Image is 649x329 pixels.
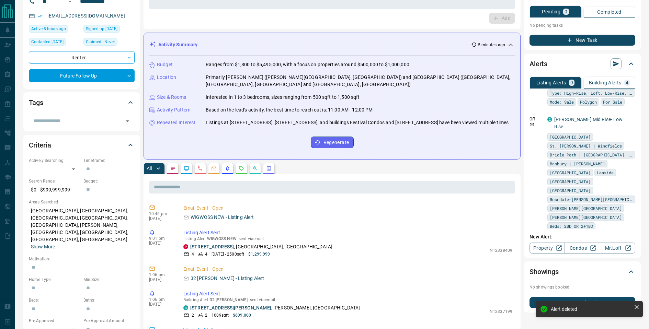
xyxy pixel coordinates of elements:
[86,38,115,45] span: Claimed - Never
[123,116,132,126] button: Open
[206,119,509,126] p: Listings at [STREET_ADDRESS], [STREET_ADDRESS], and buildings Festival Condos and [STREET_ADDRESS...
[554,117,623,129] a: [PERSON_NAME] Mid Rise- Low Rise
[530,297,635,308] button: New Showing
[190,305,271,310] a: [STREET_ADDRESS][PERSON_NAME]
[190,243,332,250] p: , [GEOGRAPHIC_DATA], [GEOGRAPHIC_DATA]
[205,312,207,318] p: 2
[191,275,264,282] p: 32 [PERSON_NAME] - Listing Alert
[530,266,559,277] h2: Showings
[183,290,512,297] p: Listing Alert Sent
[149,297,173,302] p: 1:06 pm
[183,297,512,302] p: Building Alert : - sent via email
[206,94,360,101] p: Interested in 1 to 3 bedrooms, sizes ranging from 500 sqft to 1,500 sqft
[149,236,173,241] p: 9:01 pm
[530,233,635,240] p: New Alert:
[206,106,373,114] p: Based on the lead's activity, the best time to reach out is: 11:00 AM - 12:00 PM
[536,80,566,85] p: Listing Alerts
[149,272,173,277] p: 1:06 pm
[530,20,635,31] p: No pending tasks
[197,166,203,171] svg: Calls
[157,61,173,68] p: Budget
[490,308,512,315] p: N12337199
[478,42,505,48] p: 5 minutes ago
[149,241,173,246] p: [DATE]
[157,106,191,114] p: Activity Pattern
[192,312,194,318] p: 2
[192,251,194,257] p: 4
[547,117,552,122] div: condos.ca
[31,25,66,32] span: Active 8 hours ago
[239,166,244,171] svg: Requests
[597,10,622,14] p: Completed
[47,13,125,19] a: [EMAIL_ADDRESS][DOMAIN_NAME]
[29,51,135,64] div: Renter
[550,142,622,149] span: St. [PERSON_NAME] | Windfields
[190,304,360,312] p: , [PERSON_NAME], [GEOGRAPHIC_DATA]
[190,244,234,249] a: [STREET_ADDRESS]
[233,312,251,318] p: $699,000
[550,196,633,203] span: Rosedale-[PERSON_NAME][GEOGRAPHIC_DATA]
[550,133,591,140] span: [GEOGRAPHIC_DATA]
[626,80,628,85] p: 4
[589,80,622,85] p: Building Alerts
[149,38,515,51] div: Activity Summary5 minutes ago
[212,312,229,318] p: 1009 sqft
[183,236,512,241] p: Listing Alert : - sent via email
[29,140,51,151] h2: Criteria
[183,305,188,310] div: condos.ca
[530,122,534,127] svg: Email
[157,119,195,126] p: Repeated Interest
[550,223,593,230] span: Beds: 2BD OR 2+1BD
[149,302,173,307] p: [DATE]
[31,38,64,45] span: Contacted [DATE]
[183,244,188,249] div: property.ca
[83,277,135,283] p: Min Size:
[149,211,173,216] p: 10:46 pm
[184,166,189,171] svg: Lead Browsing Activity
[158,41,197,48] p: Activity Summary
[311,137,354,148] button: Regenerate
[83,297,135,303] p: Baths:
[205,251,207,257] p: 4
[266,166,272,171] svg: Agent Actions
[603,98,622,105] span: For Sale
[550,187,591,194] span: [GEOGRAPHIC_DATA]
[29,205,135,252] p: [GEOGRAPHIC_DATA], [GEOGRAPHIC_DATA], [GEOGRAPHIC_DATA], [GEOGRAPHIC_DATA], [GEOGRAPHIC_DATA], [P...
[83,157,135,164] p: Timeframe:
[252,166,258,171] svg: Opportunities
[530,243,565,254] a: Property
[29,199,135,205] p: Areas Searched:
[570,80,573,85] p: 9
[29,97,43,108] h2: Tags
[29,25,80,35] div: Mon Aug 11 2025
[530,263,635,280] div: Showings
[29,256,135,262] p: Motivation:
[149,216,173,221] p: [DATE]
[29,38,80,48] div: Sat Apr 19 2025
[29,184,80,196] p: $0 - $999,999,999
[83,25,135,35] div: Tue Jan 29 2019
[29,94,135,111] div: Tags
[565,243,600,254] a: Condos
[542,9,560,14] p: Pending
[170,166,175,171] svg: Notes
[550,178,591,185] span: [GEOGRAPHIC_DATA]
[530,116,543,122] p: Off
[29,137,135,153] div: Criteria
[530,35,635,46] button: New Task
[550,160,605,167] span: Banbury | [PERSON_NAME]
[551,306,631,312] div: Alert deleted
[29,157,80,164] p: Actively Searching:
[83,318,135,324] p: Pre-Approval Amount:
[29,178,80,184] p: Search Range:
[600,243,635,254] a: Mr.Loft
[580,98,597,105] span: Polygon
[248,251,270,257] p: $1,299,999
[38,14,43,19] svg: Email Verified
[149,277,173,282] p: [DATE]
[550,169,591,176] span: [GEOGRAPHIC_DATA]
[31,243,55,250] button: Show More
[225,166,230,171] svg: Listing Alerts
[530,58,547,69] h2: Alerts
[210,297,248,302] span: 32 [PERSON_NAME]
